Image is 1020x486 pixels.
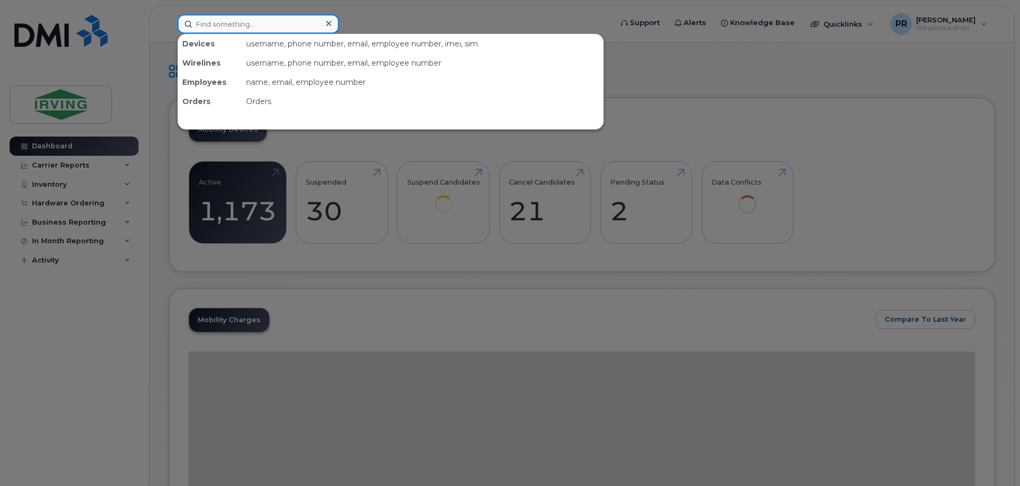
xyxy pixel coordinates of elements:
div: Wirelines [178,53,242,73]
div: username, phone number, email, employee number, imei, sim [242,34,603,53]
div: Devices [178,34,242,53]
div: username, phone number, email, employee number [242,53,603,73]
div: Orders [242,92,603,111]
div: Employees [178,73,242,92]
div: name, email, employee number [242,73,603,92]
div: Orders [178,92,242,111]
